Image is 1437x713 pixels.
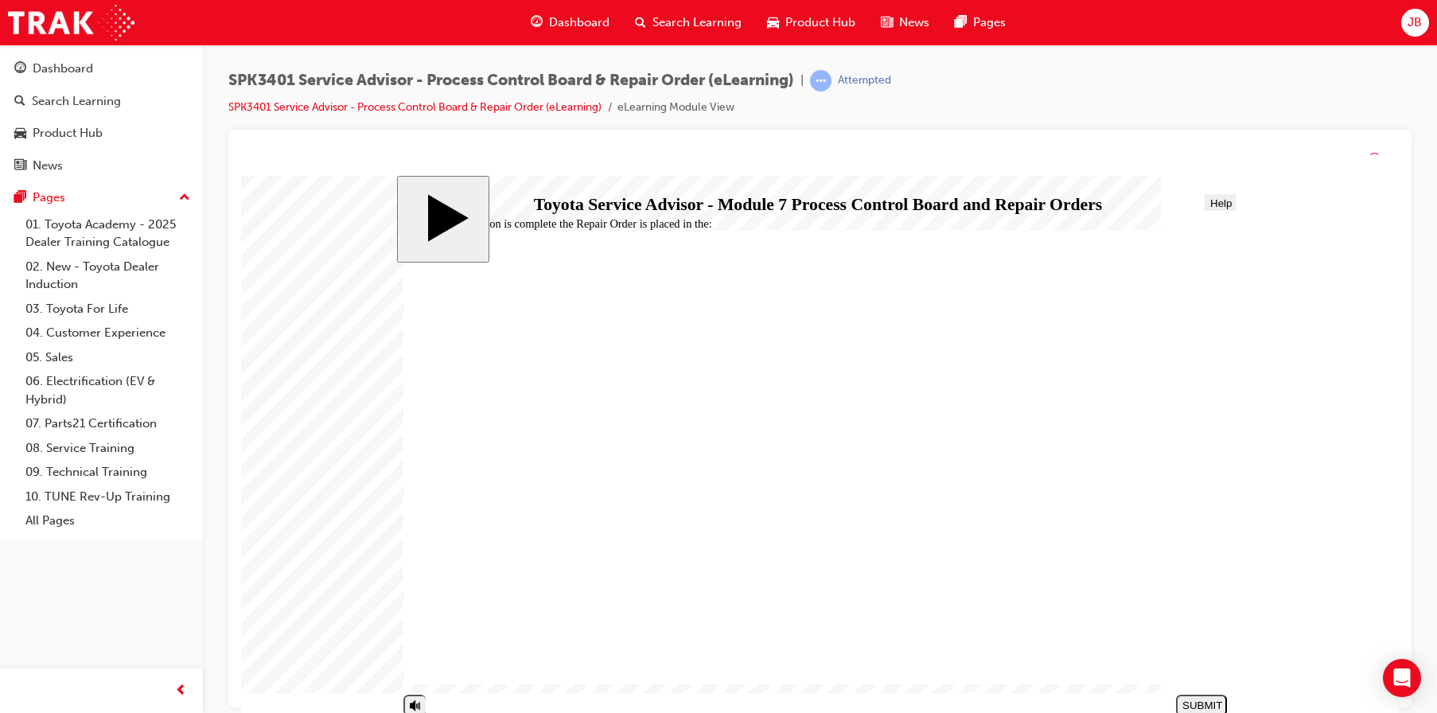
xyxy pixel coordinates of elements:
[899,14,929,32] span: News
[6,51,197,183] button: DashboardSearch LearningProduct HubNews
[868,6,942,39] a: news-iconNews
[810,70,831,92] span: learningRecordVerb_ATTEMPT-icon
[652,14,742,32] span: Search Learning
[1408,14,1422,32] span: JB
[942,6,1018,39] a: pages-iconPages
[32,92,121,111] div: Search Learning
[754,6,868,39] a: car-iconProduct Hub
[635,13,646,33] span: search-icon
[549,14,609,32] span: Dashboard
[33,124,103,142] div: Product Hub
[19,321,197,345] a: 04. Customer Experience
[14,127,26,141] span: car-icon
[1401,9,1429,37] button: JB
[33,157,63,175] div: News
[6,54,197,84] a: Dashboard
[955,13,967,33] span: pages-icon
[19,485,197,509] a: 10. TUNE Rev-Up Training
[14,191,26,205] span: pages-icon
[767,13,779,33] span: car-icon
[175,681,187,701] span: prev-icon
[19,369,197,411] a: 06. Electrification (EV & Hybrid)
[973,14,1006,32] span: Pages
[19,297,197,321] a: 03. Toyota For Life
[14,95,25,109] span: search-icon
[19,460,197,485] a: 09. Technical Training
[6,119,197,148] a: Product Hub
[6,183,197,212] button: Pages
[617,99,734,117] li: eLearning Module View
[14,159,26,173] span: news-icon
[518,6,622,39] a: guage-iconDashboard
[19,411,197,436] a: 07. Parts21 Certification
[19,255,197,297] a: 02. New - Toyota Dealer Induction
[19,345,197,370] a: 05. Sales
[19,212,197,255] a: 01. Toyota Academy - 2025 Dealer Training Catalogue
[228,100,602,114] a: SPK3401 Service Advisor - Process Control Board & Repair Order (eLearning)
[531,13,543,33] span: guage-icon
[179,188,190,208] span: up-icon
[8,5,134,41] img: Trak
[785,14,855,32] span: Product Hub
[228,72,794,90] span: SPK3401 Service Advisor - Process Control Board & Repair Order (eLearning)
[14,62,26,76] span: guage-icon
[6,151,197,181] a: News
[19,436,197,461] a: 08. Service Training
[33,189,65,207] div: Pages
[19,508,197,533] a: All Pages
[6,87,197,116] a: Search Learning
[800,72,804,90] span: |
[33,60,93,78] div: Dashboard
[881,13,893,33] span: news-icon
[622,6,754,39] a: search-iconSearch Learning
[838,73,891,88] div: Attempted
[1383,659,1421,697] div: Open Intercom Messenger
